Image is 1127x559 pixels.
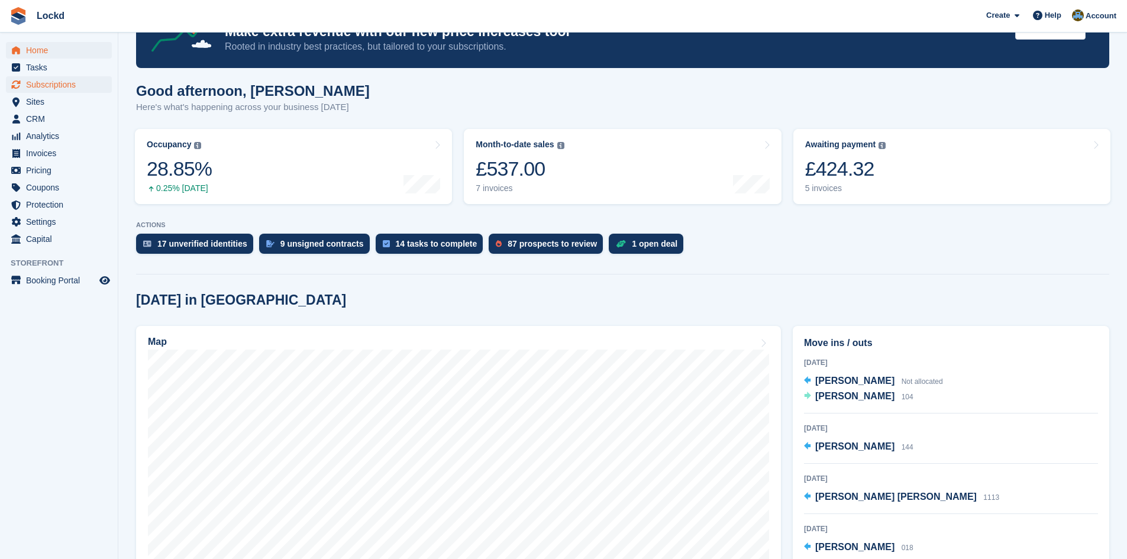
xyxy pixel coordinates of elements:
div: [DATE] [804,524,1098,534]
span: Account [1086,10,1116,22]
h1: Good afternoon, [PERSON_NAME] [136,83,370,99]
div: 9 unsigned contracts [280,239,364,248]
a: Occupancy 28.85% 0.25% [DATE] [135,129,452,204]
div: [DATE] [804,357,1098,368]
a: menu [6,128,112,144]
div: [DATE] [804,423,1098,434]
div: Awaiting payment [805,140,876,150]
a: 87 prospects to review [489,234,609,260]
p: Here's what's happening across your business [DATE] [136,101,370,114]
span: Pricing [26,162,97,179]
span: [PERSON_NAME] [815,441,895,451]
span: 018 [902,544,913,552]
a: 1 open deal [609,234,689,260]
img: icon-info-grey-7440780725fd019a000dd9b08b2336e03edf1995a4989e88bcd33f0948082b44.svg [557,142,564,149]
img: prospect-51fa495bee0391a8d652442698ab0144808aea92771e9ea1ae160a38d050c398.svg [496,240,502,247]
div: 5 invoices [805,183,886,193]
span: Subscriptions [26,76,97,93]
a: [PERSON_NAME] 018 [804,540,913,555]
a: 17 unverified identities [136,234,259,260]
span: 144 [902,443,913,451]
span: Home [26,42,97,59]
a: [PERSON_NAME] 104 [804,389,913,405]
h2: Move ins / outs [804,336,1098,350]
a: menu [6,179,112,196]
div: 87 prospects to review [508,239,597,248]
div: Occupancy [147,140,191,150]
a: menu [6,93,112,110]
img: icon-info-grey-7440780725fd019a000dd9b08b2336e03edf1995a4989e88bcd33f0948082b44.svg [194,142,201,149]
p: Rooted in industry best practices, but tailored to your subscriptions. [225,40,1006,53]
a: [PERSON_NAME] Not allocated [804,374,943,389]
a: 9 unsigned contracts [259,234,376,260]
a: menu [6,272,112,289]
span: Protection [26,196,97,213]
a: menu [6,111,112,127]
a: Month-to-date sales £537.00 7 invoices [464,129,781,204]
span: Booking Portal [26,272,97,289]
span: Analytics [26,128,97,144]
a: menu [6,145,112,161]
div: [DATE] [804,473,1098,484]
a: Preview store [98,273,112,287]
span: Create [986,9,1010,21]
img: deal-1b604bf984904fb50ccaf53a9ad4b4a5d6e5aea283cecdc64d6e3604feb123c2.svg [616,240,626,248]
span: Not allocated [902,377,943,386]
h2: [DATE] in [GEOGRAPHIC_DATA] [136,292,346,308]
a: Lockd [32,6,69,25]
img: icon-info-grey-7440780725fd019a000dd9b08b2336e03edf1995a4989e88bcd33f0948082b44.svg [879,142,886,149]
span: Help [1045,9,1061,21]
a: menu [6,214,112,230]
p: ACTIONS [136,221,1109,229]
a: menu [6,162,112,179]
span: 104 [902,393,913,401]
span: Settings [26,214,97,230]
a: menu [6,231,112,247]
div: Month-to-date sales [476,140,554,150]
span: Tasks [26,59,97,76]
div: 7 invoices [476,183,564,193]
a: menu [6,59,112,76]
a: Awaiting payment £424.32 5 invoices [793,129,1110,204]
span: [PERSON_NAME] [815,391,895,401]
img: verify_identity-adf6edd0f0f0b5bbfe63781bf79b02c33cf7c696d77639b501bdc392416b5a36.svg [143,240,151,247]
a: menu [6,196,112,213]
span: CRM [26,111,97,127]
div: 28.85% [147,157,212,181]
span: [PERSON_NAME] [PERSON_NAME] [815,492,977,502]
img: Paul Budding [1072,9,1084,21]
span: Storefront [11,257,118,269]
a: [PERSON_NAME] [PERSON_NAME] 1113 [804,490,999,505]
div: 17 unverified identities [157,239,247,248]
div: 0.25% [DATE] [147,183,212,193]
a: menu [6,42,112,59]
div: £537.00 [476,157,564,181]
div: 1 open deal [632,239,677,248]
a: [PERSON_NAME] 144 [804,440,913,455]
span: 1113 [983,493,999,502]
a: menu [6,76,112,93]
span: Capital [26,231,97,247]
div: 14 tasks to complete [396,239,477,248]
div: £424.32 [805,157,886,181]
span: Sites [26,93,97,110]
img: contract_signature_icon-13c848040528278c33f63329250d36e43548de30e8caae1d1a13099fd9432cc5.svg [266,240,275,247]
span: [PERSON_NAME] [815,376,895,386]
span: Coupons [26,179,97,196]
span: Invoices [26,145,97,161]
span: [PERSON_NAME] [815,542,895,552]
h2: Map [148,337,167,347]
a: 14 tasks to complete [376,234,489,260]
img: stora-icon-8386f47178a22dfd0bd8f6a31ec36ba5ce8667c1dd55bd0f319d3a0aa187defe.svg [9,7,27,25]
img: task-75834270c22a3079a89374b754ae025e5fb1db73e45f91037f5363f120a921f8.svg [383,240,390,247]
